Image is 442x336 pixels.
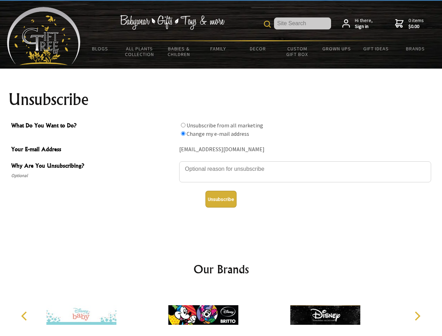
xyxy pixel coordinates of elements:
[11,171,176,180] span: Optional
[408,17,424,30] span: 0 items
[7,7,80,65] img: Babyware - Gifts - Toys and more...
[238,41,278,56] a: Decor
[356,41,396,56] a: Gift Ideas
[355,17,373,30] span: Hi there,
[159,41,199,62] a: Babies & Children
[181,131,185,136] input: What Do You Want to Do?
[120,15,225,30] img: Babywear - Gifts - Toys & more
[395,17,424,30] a: 0 items$0.00
[179,161,431,182] textarea: Why Are You Unsubscribing?
[120,41,160,62] a: All Plants Collection
[342,17,373,30] a: Hi there,Sign in
[17,308,33,324] button: Previous
[317,41,356,56] a: Grown Ups
[11,145,176,155] span: Your E-mail Address
[187,122,263,129] label: Unsubscribe from all marketing
[179,144,431,155] div: [EMAIL_ADDRESS][DOMAIN_NAME]
[11,121,176,131] span: What Do You Want to Do?
[408,23,424,30] strong: $0.00
[187,130,249,137] label: Change my e-mail address
[396,41,435,56] a: Brands
[274,17,331,29] input: Site Search
[8,91,434,108] h1: Unsubscribe
[199,41,238,56] a: Family
[181,123,185,127] input: What Do You Want to Do?
[355,23,373,30] strong: Sign in
[278,41,317,62] a: Custom Gift Box
[409,308,425,324] button: Next
[14,261,428,278] h2: Our Brands
[205,191,237,208] button: Unsubscribe
[264,21,271,28] img: product search
[11,161,176,171] span: Why Are You Unsubscribing?
[80,41,120,56] a: BLOGS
